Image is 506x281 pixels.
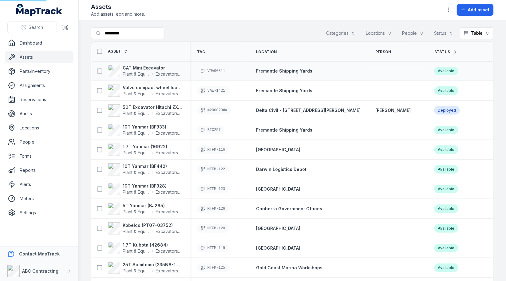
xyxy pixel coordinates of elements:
[256,226,300,231] span: [GEOGRAPHIC_DATA]
[434,67,458,75] div: Available
[123,163,182,169] strong: 10T Yanmar (BF442)
[156,91,182,97] span: Excavators & Plant
[29,24,43,30] span: Search
[156,130,182,136] span: Excavators & Plant
[430,27,457,39] button: Status
[156,228,182,235] span: Excavators & Plant
[123,189,149,195] span: Plant & Equipment
[108,262,182,274] a: 25T Sumitomo (235N6-1316)Plant & EquipmentExcavators & Plant
[108,104,182,117] a: 50T Excavator Hitachi ZX350Plant & EquipmentExcavators & Plant
[460,27,494,39] button: Table
[123,209,149,215] span: Plant & Equipment
[5,51,73,63] a: Assets
[256,68,312,74] a: Fremantle Shipping Yards
[375,107,411,113] a: [PERSON_NAME]
[256,206,322,212] a: Canberra Government Offices
[256,225,300,232] a: [GEOGRAPHIC_DATA]
[19,251,60,256] strong: Contact MapTrack
[108,65,182,77] a: CAT Mini ExcavatorPlant & EquipmentExcavators & Plant
[108,222,182,235] a: Kobelco (PT07-03752)Plant & EquipmentExcavators & Plant
[197,204,229,213] div: MTFM-126
[108,163,182,176] a: 10T Yanmar (BF442)Plant & EquipmentExcavators & Plant
[256,88,312,93] span: Fremantle Shipping Yards
[123,91,149,97] span: Plant & Equipment
[256,49,277,54] span: Location
[434,263,458,272] div: Available
[123,110,149,117] span: Plant & Equipment
[197,126,224,134] div: BIC257
[256,245,300,251] span: [GEOGRAPHIC_DATA]
[457,4,494,16] button: Add asset
[5,65,73,77] a: Parts/Inventory
[123,71,149,77] span: Plant & Equipment
[5,122,73,134] a: Locations
[156,71,182,77] span: Excavators & Plant
[434,86,458,95] div: Available
[468,7,490,13] span: Add asset
[123,248,149,254] span: Plant & Equipment
[256,265,322,271] a: Gold Coast Marina Workshops
[434,49,457,54] a: Status
[123,268,149,274] span: Plant & Equipment
[434,185,458,193] div: Available
[5,136,73,148] a: People
[5,79,73,92] a: Assignments
[123,150,149,156] span: Plant & Equipment
[123,203,182,209] strong: 5T Yanmar (BJ265)
[256,147,300,152] span: [GEOGRAPHIC_DATA]
[123,169,149,176] span: Plant & Equipment
[5,150,73,162] a: Forms
[156,268,182,274] span: Excavators & Plant
[123,130,149,136] span: Plant & Equipment
[156,248,182,254] span: Excavators & Plant
[123,85,182,91] strong: Volvo compact wheel loader
[108,203,182,215] a: 5T Yanmar (BJ265)Plant & EquipmentExcavators & Plant
[91,2,145,11] h2: Assets
[197,185,229,193] div: MTFM-123
[123,242,182,248] strong: 1.7T Kubota (42684)
[256,265,322,270] span: Gold Coast Marina Workshops
[256,147,300,153] a: [GEOGRAPHIC_DATA]
[5,108,73,120] a: Audits
[434,224,458,233] div: Available
[197,224,229,233] div: MTFM-120
[123,124,182,130] strong: 10T Yanmar (BF333)
[434,106,460,115] div: Deployed
[5,178,73,191] a: Alerts
[256,186,300,192] a: [GEOGRAPHIC_DATA]
[108,183,182,195] a: 10T Yanmar (BF328)Plant & EquipmentExcavators & Plant
[108,49,128,54] a: Asset
[434,165,458,174] div: Available
[256,127,312,133] span: Fremantle Shipping Yards
[156,209,182,215] span: Excavators & Plant
[197,106,231,115] div: #200029##
[5,93,73,106] a: Reservations
[434,244,458,252] div: Available
[197,49,205,54] span: Tag
[5,164,73,176] a: Reports
[434,49,450,54] span: Status
[434,126,458,134] div: Available
[7,22,57,33] button: Search
[256,245,300,251] a: [GEOGRAPHIC_DATA]
[108,144,182,156] a: 1.7T Yanmar (16922)Plant & EquipmentExcavators & Plant
[434,204,458,213] div: Available
[156,150,182,156] span: Excavators & Plant
[108,242,182,254] a: 1.7T Kubota (42684)Plant & EquipmentExcavators & Plant
[156,189,182,195] span: Excavators & Plant
[91,11,145,17] span: Add assets, edit and more.
[256,167,306,172] span: Darwin Logistics Depot
[156,169,182,176] span: Excavators & Plant
[256,166,306,172] a: Darwin Logistics Depot
[398,27,428,39] button: People
[108,49,121,54] span: Asset
[256,68,312,73] span: Fremantle Shipping Yards
[434,145,458,154] div: Available
[197,263,229,272] div: MTFM-125
[123,65,182,71] strong: CAT Mini Excavator
[197,86,229,95] div: VAE-1421
[5,207,73,219] a: Settings
[5,192,73,205] a: Meters
[123,222,182,228] strong: Kobelco (PT07-03752)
